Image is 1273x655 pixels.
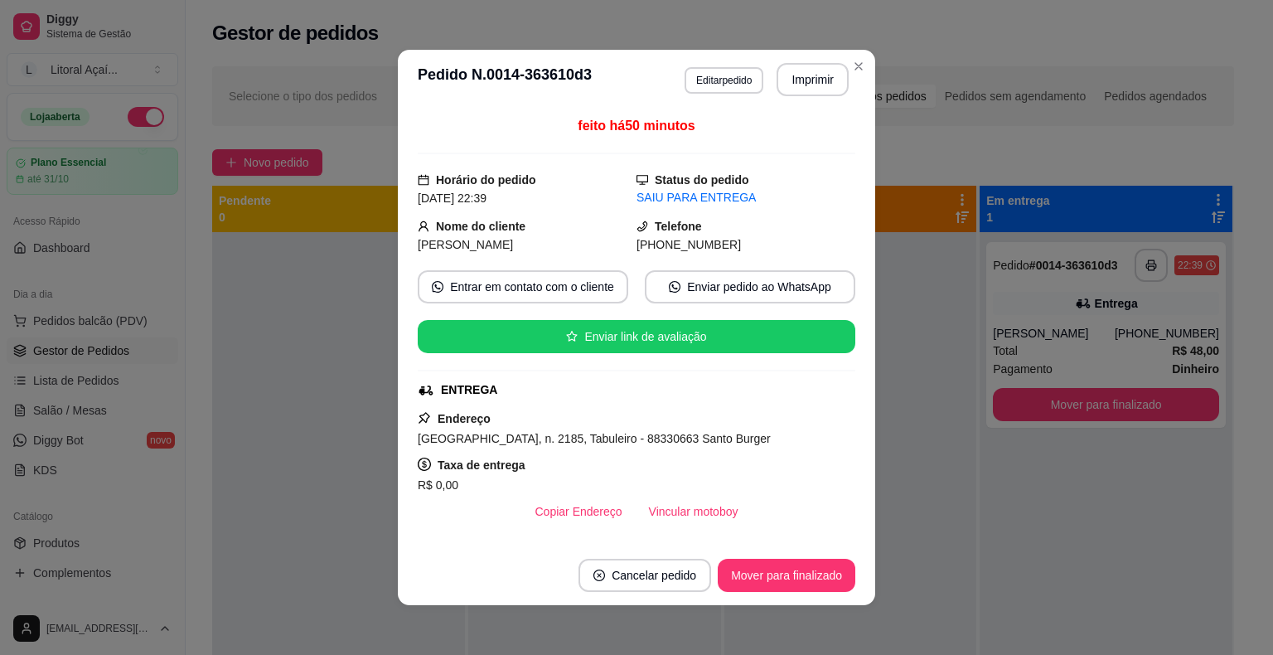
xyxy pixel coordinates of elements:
button: Copiar Endereço [522,495,636,528]
strong: Telefone [655,220,702,233]
button: Mover para finalizado [718,559,855,592]
button: whats-appEntrar em contato com o cliente [418,270,628,303]
span: pushpin [418,411,431,425]
span: whats-app [669,281,680,293]
strong: Nome do cliente [436,220,525,233]
strong: Taxa de entrega [438,458,525,472]
button: Imprimir [777,63,849,96]
div: SAIU PARA ENTREGA [636,189,855,206]
span: [PHONE_NUMBER] [636,238,741,251]
span: user [418,221,429,232]
strong: Status do pedido [655,173,749,187]
strong: Horário do pedido [436,173,536,187]
span: feito há 50 minutos [578,119,695,133]
button: Editarpedido [685,67,763,94]
span: close-circle [593,570,605,581]
span: [PERSON_NAME] [418,238,513,251]
span: [GEOGRAPHIC_DATA], n. 2185, Tabuleiro - 88330663 Santo Burger [418,432,771,445]
span: R$ 0,00 [418,478,458,492]
button: close-circleCancelar pedido [578,559,711,592]
span: dollar [418,458,431,471]
button: Vincular motoboy [636,495,752,528]
span: whats-app [432,281,443,293]
span: phone [636,221,648,232]
span: [DATE] 22:39 [418,192,486,205]
span: calendar [418,174,429,186]
span: desktop [636,174,648,186]
button: starEnviar link de avaliação [418,320,855,353]
h3: Pedido N. 0014-363610d3 [418,63,592,96]
strong: Endereço [438,412,491,425]
span: star [566,331,578,342]
div: ENTREGA [441,381,497,399]
button: whats-appEnviar pedido ao WhatsApp [645,270,855,303]
button: Close [845,53,872,80]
